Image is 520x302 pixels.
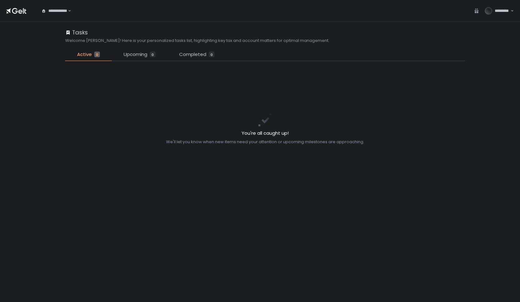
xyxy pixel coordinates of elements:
[166,130,364,137] h2: You're all caught up!
[209,52,214,57] div: 0
[94,52,100,57] div: 0
[179,51,206,58] span: Completed
[65,38,329,43] h2: Welcome [PERSON_NAME]! Here is your personalized tasks list, highlighting key tax and account mat...
[65,28,88,37] div: Tasks
[77,51,92,58] span: Active
[150,52,155,57] div: 0
[124,51,147,58] span: Upcoming
[37,4,71,18] div: Search for option
[166,139,364,145] div: We'll let you know when new items need your attention or upcoming milestones are approaching.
